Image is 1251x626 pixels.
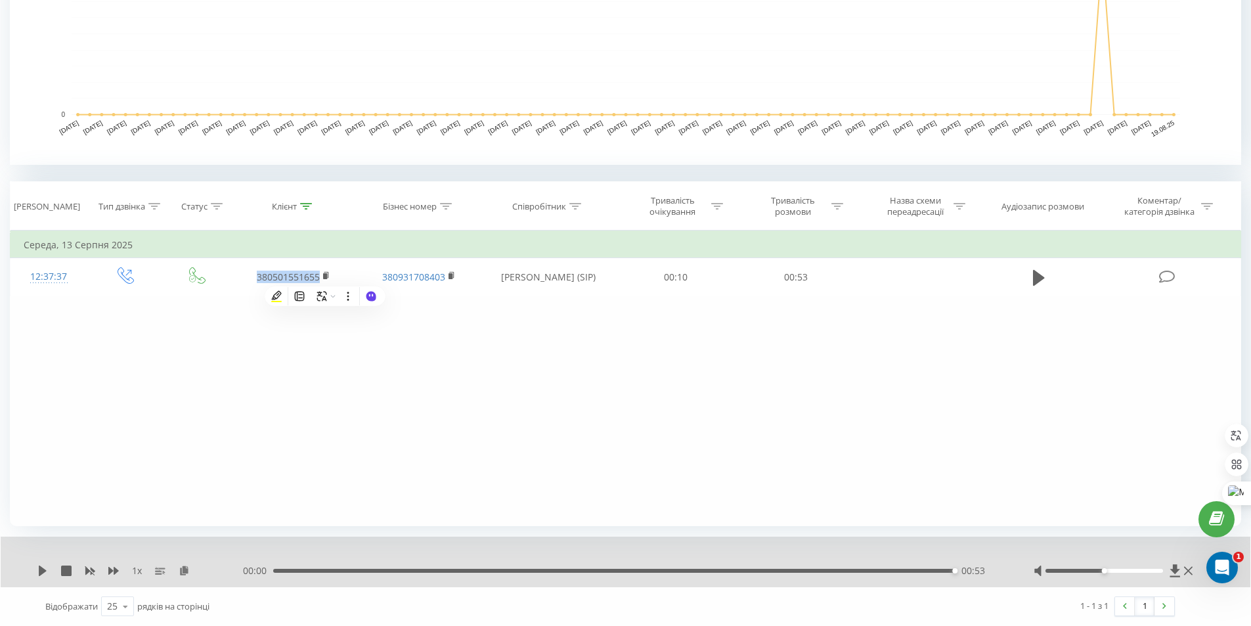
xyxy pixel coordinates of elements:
[11,232,1241,258] td: Середа, 13 Серпня 2025
[481,258,616,296] td: [PERSON_NAME] (SIP)
[773,119,795,135] text: [DATE]
[1135,597,1154,615] a: 1
[382,271,445,283] a: 380931708403
[654,119,676,135] text: [DATE]
[701,119,723,135] text: [DATE]
[61,111,65,118] text: 0
[916,119,938,135] text: [DATE]
[181,201,208,212] div: Статус
[630,119,651,135] text: [DATE]
[129,119,151,135] text: [DATE]
[558,119,580,135] text: [DATE]
[416,119,437,135] text: [DATE]
[1130,119,1152,135] text: [DATE]
[1059,119,1080,135] text: [DATE]
[383,201,437,212] div: Бізнес номер
[1035,119,1057,135] text: [DATE]
[1206,552,1238,583] iframe: Intercom live chat
[24,264,74,290] div: 12:37:37
[961,564,985,577] span: 00:53
[249,119,271,135] text: [DATE]
[880,195,950,217] div: Назва схеми переадресації
[892,119,913,135] text: [DATE]
[106,119,127,135] text: [DATE]
[638,195,708,217] div: Тривалість очікування
[154,119,175,135] text: [DATE]
[845,119,866,135] text: [DATE]
[344,119,366,135] text: [DATE]
[243,564,273,577] span: 00:00
[940,119,961,135] text: [DATE]
[758,195,828,217] div: Тривалість розмови
[616,258,736,296] td: 00:10
[582,119,604,135] text: [DATE]
[463,119,485,135] text: [DATE]
[439,119,461,135] text: [DATE]
[368,119,389,135] text: [DATE]
[987,119,1009,135] text: [DATE]
[1233,552,1244,562] span: 1
[296,119,318,135] text: [DATE]
[511,119,533,135] text: [DATE]
[58,119,80,135] text: [DATE]
[1107,119,1128,135] text: [DATE]
[749,119,771,135] text: [DATE]
[1083,119,1105,135] text: [DATE]
[1121,195,1198,217] div: Коментар/категорія дзвінка
[512,201,566,212] div: Співробітник
[678,119,699,135] text: [DATE]
[952,568,957,573] div: Accessibility label
[606,119,628,135] text: [DATE]
[1011,119,1033,135] text: [DATE]
[1150,119,1176,138] text: 19.08.25
[225,119,247,135] text: [DATE]
[535,119,556,135] text: [DATE]
[82,119,104,135] text: [DATE]
[201,119,223,135] text: [DATE]
[45,600,98,612] span: Відображати
[1101,568,1107,573] div: Accessibility label
[1080,599,1108,612] div: 1 - 1 з 1
[132,564,142,577] span: 1 x
[963,119,985,135] text: [DATE]
[320,119,342,135] text: [DATE]
[107,600,118,613] div: 25
[797,119,818,135] text: [DATE]
[725,119,747,135] text: [DATE]
[736,258,856,296] td: 00:53
[868,119,890,135] text: [DATE]
[177,119,199,135] text: [DATE]
[99,201,145,212] div: Тип дзвінка
[487,119,509,135] text: [DATE]
[820,119,842,135] text: [DATE]
[273,119,294,135] text: [DATE]
[137,600,209,612] span: рядків на сторінці
[272,201,297,212] div: Клієнт
[1001,201,1084,212] div: Аудіозапис розмови
[257,271,320,283] a: 380501551655
[391,119,413,135] text: [DATE]
[14,201,80,212] div: [PERSON_NAME]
